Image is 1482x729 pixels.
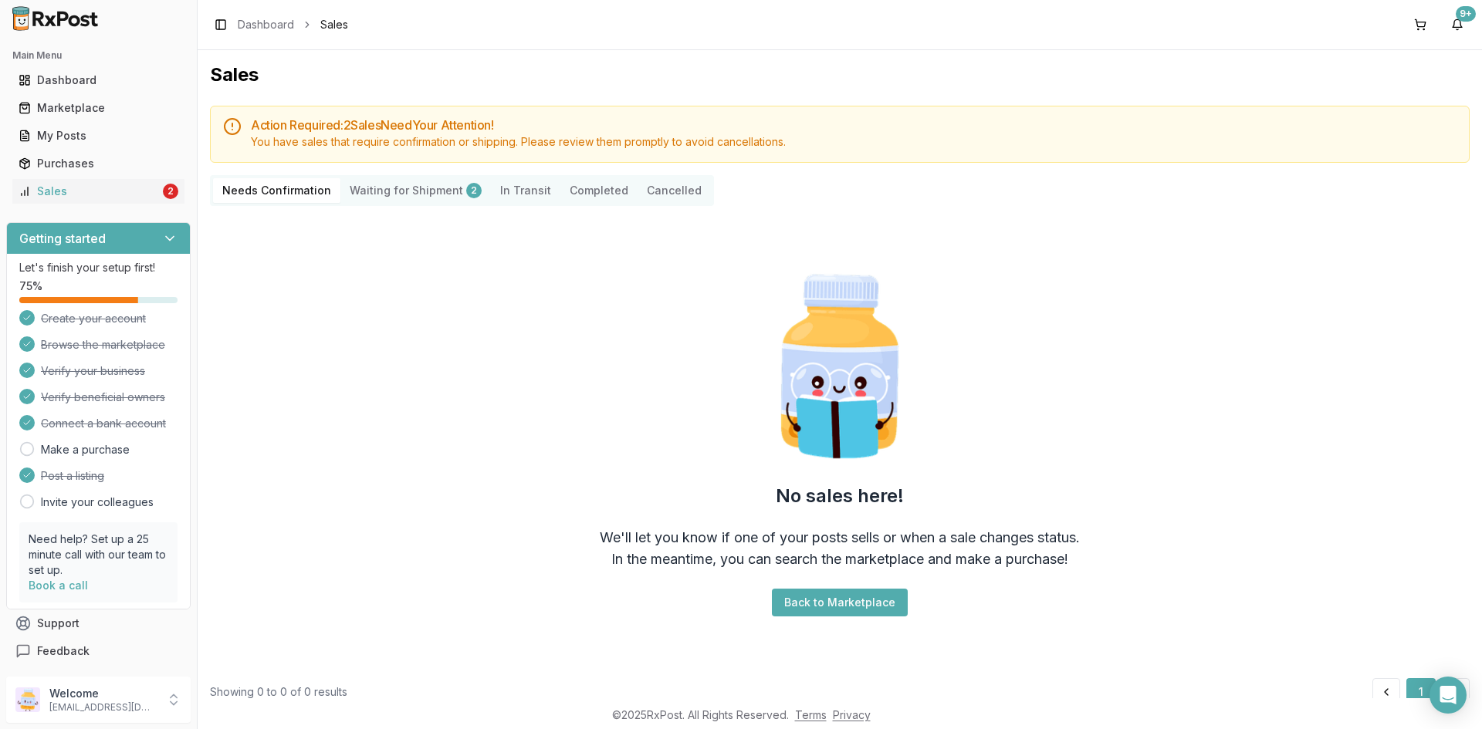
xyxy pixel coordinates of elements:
[251,134,1457,150] div: You have sales that require confirmation or shipping. Please review them promptly to avoid cancel...
[41,390,165,405] span: Verify beneficial owners
[6,151,191,176] button: Purchases
[638,178,711,203] button: Cancelled
[6,68,191,93] button: Dashboard
[19,184,160,199] div: Sales
[41,416,166,431] span: Connect a bank account
[210,684,347,700] div: Showing 0 to 0 of 0 results
[466,183,482,198] div: 2
[19,229,106,248] h3: Getting started
[29,532,168,578] p: Need help? Set up a 25 minute call with our team to set up.
[19,156,178,171] div: Purchases
[1406,678,1436,706] button: 1
[251,119,1457,131] h5: Action Required: 2 Sale s Need Your Attention!
[210,62,1470,87] h1: Sales
[776,484,904,508] h2: No sales here!
[15,687,40,712] img: User avatar
[12,94,184,122] a: Marketplace
[41,442,130,457] a: Make a purchase
[1445,12,1470,37] button: 9+
[741,268,939,465] img: Smart Pill Bottle
[19,100,178,116] div: Marketplace
[49,701,157,714] p: [EMAIL_ADDRESS][DOMAIN_NAME]
[12,150,184,177] a: Purchases
[41,494,154,510] a: Invite your colleagues
[41,311,146,326] span: Create your account
[41,337,165,353] span: Browse the marketplace
[6,637,191,665] button: Feedback
[320,17,348,32] span: Sales
[12,66,184,94] a: Dashboard
[41,363,145,379] span: Verify your business
[49,686,157,701] p: Welcome
[19,260,178,275] p: Let's finish your setup first!
[6,6,105,31] img: RxPost Logo
[1430,677,1467,714] div: Open Intercom Messenger
[29,579,88,592] a: Book a call
[340,178,491,203] button: Waiting for Shipment
[795,708,827,721] a: Terms
[213,178,340,203] button: Needs Confirmation
[12,49,184,62] h2: Main Menu
[37,643,90,659] span: Feedback
[238,17,294,32] a: Dashboard
[163,184,178,199] div: 2
[491,178,560,203] button: In Transit
[772,589,908,616] button: Back to Marketplace
[41,468,104,484] span: Post a listing
[6,96,191,120] button: Marketplace
[600,527,1080,548] div: We'll let you know if one of your posts sells or when a sale changes status.
[611,548,1068,570] div: In the meantime, you can search the marketplace and make a purchase!
[560,178,638,203] button: Completed
[19,128,178,143] div: My Posts
[19,278,42,294] span: 75 %
[6,123,191,148] button: My Posts
[6,609,191,637] button: Support
[238,17,348,32] nav: breadcrumb
[6,179,191,204] button: Sales2
[833,708,871,721] a: Privacy
[12,122,184,150] a: My Posts
[19,73,178,88] div: Dashboard
[12,177,184,205] a: Sales2
[1456,6,1476,22] div: 9+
